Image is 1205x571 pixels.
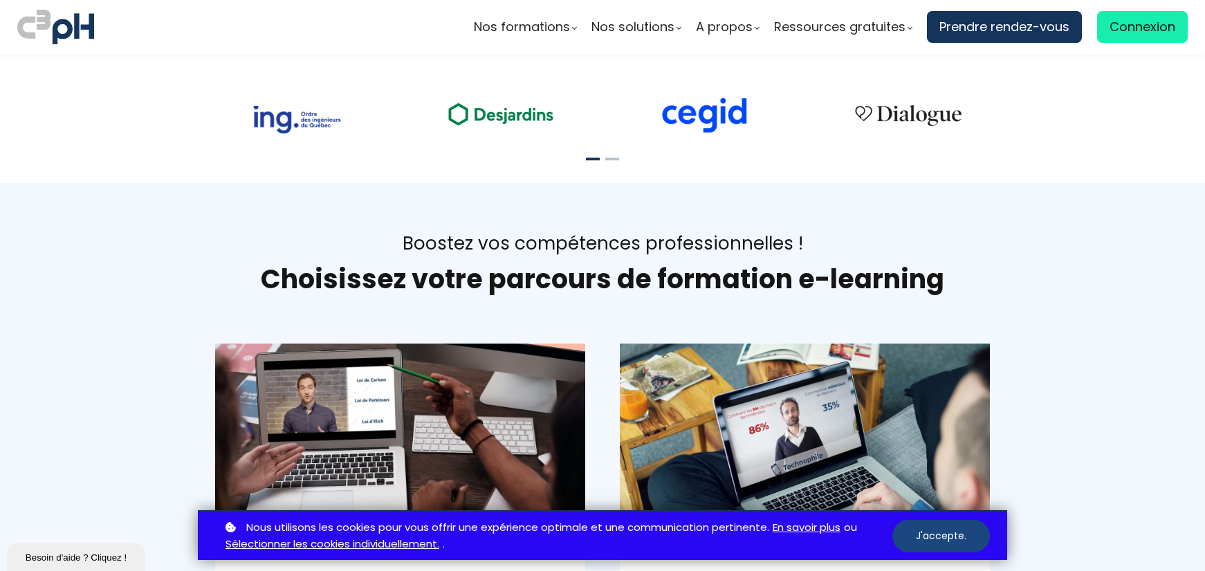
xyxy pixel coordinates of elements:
span: Nos solutions [591,17,674,37]
span: Prendre rendez-vous [939,17,1069,37]
a: En savoir plus [773,519,840,536]
span: Nos formations [474,17,570,37]
img: logo C3PH [17,7,94,47]
img: 4cbfeea6ce3138713587aabb8dcf64fe.png [846,96,971,133]
p: ou . [222,519,892,554]
img: 73f878ca33ad2a469052bbe3fa4fd140.png [252,106,341,133]
span: Nous utilisons les cookies pour vous offrir une expérience optimale et une communication pertinente. [246,519,769,536]
a: Connexion [1097,11,1188,43]
a: Prendre rendez-vous [927,11,1082,43]
img: ea49a208ccc4d6e7deb170dc1c457f3b.png [439,95,563,133]
a: Sélectionner les cookies individuellement. [226,536,439,553]
iframe: chat widget [7,541,148,571]
span: Ressources gratuites [774,17,905,37]
button: J'accepte. [892,520,990,552]
span: Connexion [1110,17,1175,37]
img: cdf238afa6e766054af0b3fe9d0794df.png [660,97,748,133]
span: A propos [696,17,753,37]
div: Boostez vos compétences professionnelles ! [215,232,990,256]
h1: Choisissez votre parcours de formation e-learning [215,263,990,296]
